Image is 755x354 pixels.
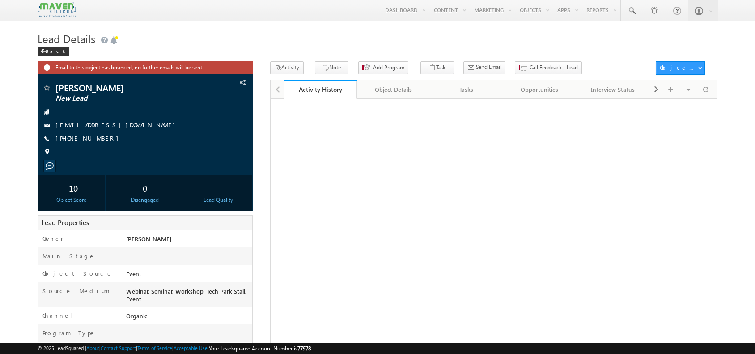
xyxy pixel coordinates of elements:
[124,287,252,307] div: Webinar, Seminar, Workshop, Tech Park Stall, Event
[137,345,172,351] a: Terms of Service
[42,235,64,243] label: Owner
[187,196,250,204] div: Lead Quality
[476,63,501,71] span: Send Email
[510,84,568,95] div: Opportunities
[437,84,496,95] div: Tasks
[55,121,180,130] span: [EMAIL_ADDRESS][DOMAIN_NAME]
[114,179,177,196] div: 0
[42,218,89,227] span: Lead Properties
[126,235,171,243] span: [PERSON_NAME]
[38,2,75,18] img: Custom Logo
[42,287,110,295] label: Source Medium
[55,94,189,103] span: New Lead
[55,134,123,143] span: [PHONE_NUMBER]
[503,80,577,99] a: Opportunities
[584,84,642,95] div: Interview Status
[430,80,504,99] a: Tasks
[42,252,95,260] label: Main Stage
[656,61,705,75] button: Object Actions
[420,61,454,74] button: Task
[364,84,422,95] div: Object Details
[515,61,582,74] button: Call Feedback - Lead
[38,31,95,46] span: Lead Details
[55,63,220,71] span: Email to this object has bounced, no further emails will be sent
[42,311,79,320] label: Channel
[209,345,311,352] span: Your Leadsquared Account Number is
[187,179,250,196] div: --
[297,345,311,352] span: 77978
[55,83,189,92] span: [PERSON_NAME]
[38,47,74,54] a: Back
[114,196,177,204] div: Disengaged
[174,345,208,351] a: Acceptable Use
[101,345,136,351] a: Contact Support
[42,329,96,337] label: Program Type
[124,311,252,324] div: Organic
[40,196,103,204] div: Object Score
[38,344,311,353] span: © 2025 LeadSquared | | | | |
[463,61,505,74] button: Send Email
[42,269,113,277] label: Object Source
[358,61,408,74] button: Add Program
[86,345,99,351] a: About
[291,85,351,94] div: Activity History
[530,64,578,72] span: Call Feedback - Lead
[124,269,252,282] div: Event
[315,61,348,74] button: Note
[660,64,698,72] div: Object Actions
[40,179,103,196] div: -10
[38,47,69,56] div: Back
[373,64,404,72] span: Add Program
[284,80,357,99] a: Activity History
[270,61,304,74] button: Activity
[357,80,430,99] a: Object Details
[577,80,650,99] a: Interview Status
